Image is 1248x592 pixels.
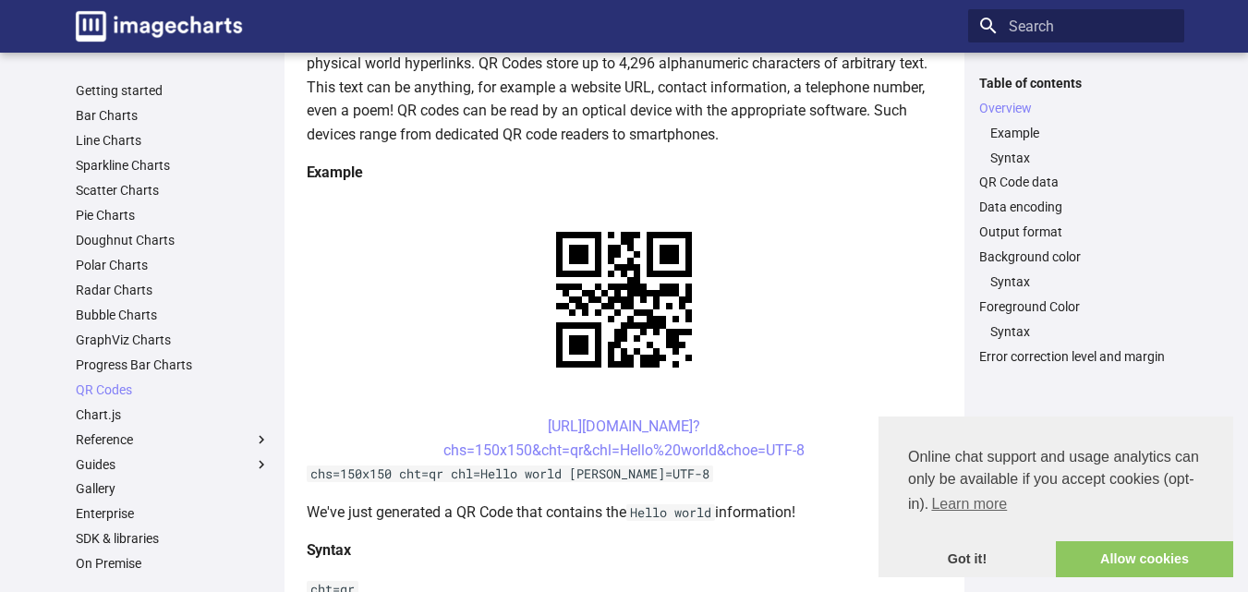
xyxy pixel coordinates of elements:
a: Background color [979,248,1173,265]
a: Pie Charts [76,207,270,224]
nav: Overview [979,125,1173,166]
a: Getting started [76,82,270,99]
a: QR Code data [979,174,1173,190]
a: Output format [979,224,1173,240]
a: Image-Charts documentation [68,4,249,49]
a: Enterprise [76,505,270,522]
a: [URL][DOMAIN_NAME]?chs=150x150&cht=qr&chl=Hello%20world&choe=UTF-8 [443,417,805,459]
img: logo [76,11,242,42]
a: Example [990,125,1173,141]
p: QR codes are a popular type of two-dimensional barcode. They are also known as hardlinks or physi... [307,28,942,146]
a: allow cookies [1056,541,1233,578]
a: Data encoding [979,199,1173,215]
a: learn more about cookies [928,490,1010,518]
code: chs=150x150 cht=qr chl=Hello world [PERSON_NAME]=UTF-8 [307,465,713,482]
a: Line Charts [76,132,270,149]
a: Polar Charts [76,257,270,273]
label: Table of contents [968,75,1184,91]
h4: Syntax [307,538,942,562]
a: Scatter Charts [76,182,270,199]
a: QR Codes [76,381,270,398]
nav: Background color [979,273,1173,290]
a: Progress Bar Charts [76,356,270,373]
a: On Premise [76,555,270,572]
div: cookieconsent [878,417,1233,577]
a: Error correction level and margin [979,348,1173,365]
nav: Table of contents [968,75,1184,366]
a: Chart.js [76,406,270,423]
a: SDK & libraries [76,530,270,547]
a: dismiss cookie message [878,541,1056,578]
a: Gallery [76,480,270,497]
a: GraphViz Charts [76,332,270,348]
img: chart [524,199,724,400]
a: Sparkline Charts [76,157,270,174]
p: We've just generated a QR Code that contains the information! [307,501,942,525]
a: Syntax [990,150,1173,166]
a: Bar Charts [76,107,270,124]
h4: Example [307,161,942,185]
nav: Foreground Color [979,323,1173,340]
a: Doughnut Charts [76,232,270,248]
a: Radar Charts [76,282,270,298]
a: Overview [979,100,1173,116]
a: Syntax [990,273,1173,290]
a: Bubble Charts [76,307,270,323]
label: Guides [76,456,270,473]
a: Syntax [990,323,1173,340]
code: Hello world [626,504,715,521]
input: Search [968,9,1184,42]
a: Foreground Color [979,298,1173,315]
label: Reference [76,431,270,448]
span: Online chat support and usage analytics can only be available if you accept cookies (opt-in). [908,446,1204,518]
